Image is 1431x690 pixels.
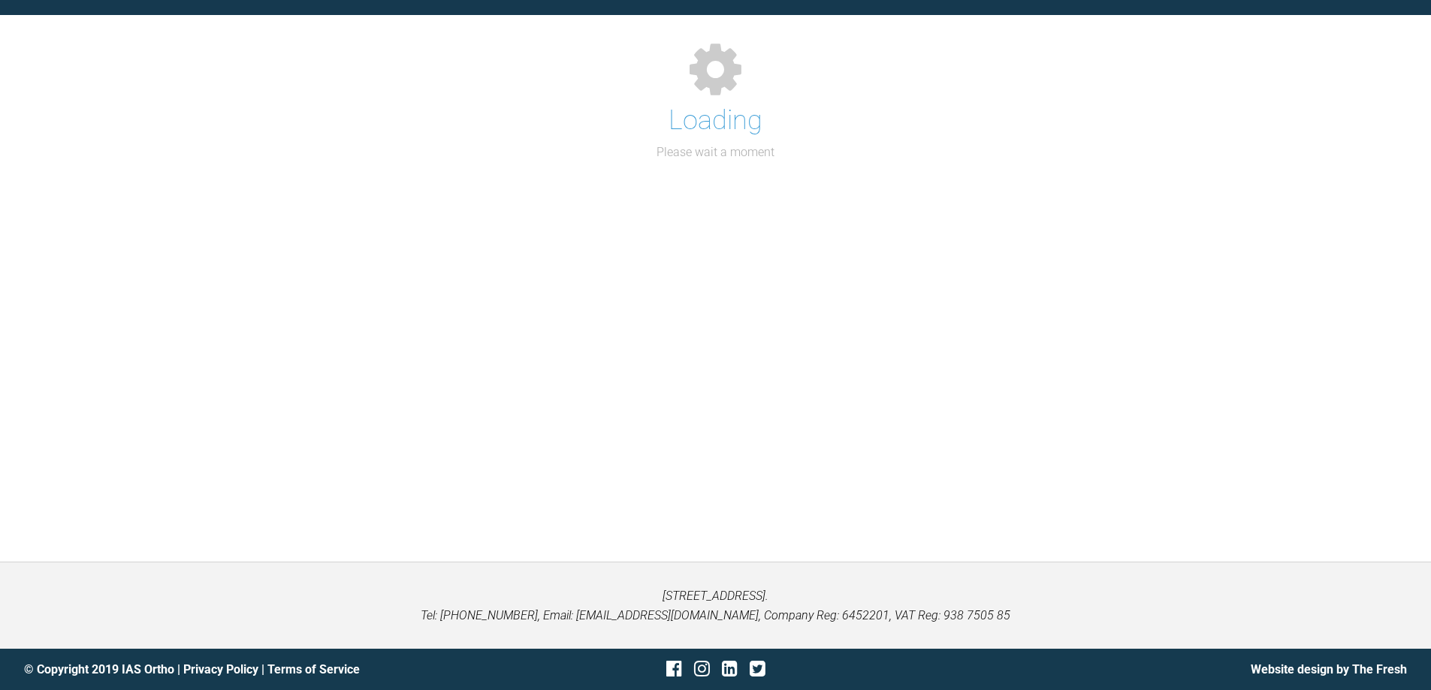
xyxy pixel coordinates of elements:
[657,143,774,162] p: Please wait a moment
[183,662,258,676] a: Privacy Policy
[267,662,360,676] a: Terms of Service
[24,660,485,679] div: © Copyright 2019 IAS Ortho | |
[24,586,1407,625] p: [STREET_ADDRESS]. Tel: [PHONE_NUMBER], Email: [EMAIL_ADDRESS][DOMAIN_NAME], Company Reg: 6452201,...
[1251,662,1407,676] a: Website design by The Fresh
[669,99,762,143] h1: Loading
